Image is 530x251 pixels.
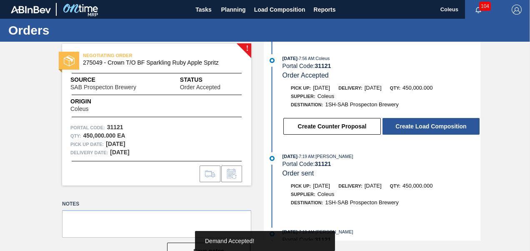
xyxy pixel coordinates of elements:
span: Coleus [317,93,334,99]
span: Pick up: [291,85,311,90]
img: TNhmsLtSVTkK8tSr43FrP2fwEKptu5GPRR3wAAAABJRU5ErkJggg== [11,6,51,13]
span: Delivery: [338,85,362,90]
span: [DATE] [365,183,382,189]
span: Coleus [317,191,334,197]
span: : Coleus [314,56,330,61]
span: - 7:56 AM [297,56,314,61]
strong: [DATE] [110,149,129,156]
span: [DATE] [313,183,330,189]
span: 1SH-SAB Prospecton Brewery [325,101,398,108]
span: Destination: [291,200,323,205]
button: Notifications [465,4,492,15]
span: [DATE] [282,229,297,234]
span: : [PERSON_NAME] [314,154,353,159]
strong: 450,000.000 EA [83,132,125,139]
span: Supplier: [291,94,315,99]
span: 450,000.000 [402,85,432,91]
span: Source [70,75,161,84]
span: Status [180,75,243,84]
span: Delivery Date: [70,148,108,157]
span: : [PERSON_NAME] [314,229,353,234]
img: status [64,55,75,66]
span: Tasks [195,5,213,15]
h1: Orders [8,25,156,35]
div: Portal Code: [282,161,480,167]
img: atual [270,58,275,63]
span: Planning [221,5,246,15]
span: - 7:19 AM [297,230,314,234]
span: 104 [479,2,491,11]
span: Qty: [390,85,400,90]
label: Notes [62,198,251,210]
span: Delivery: [338,183,362,188]
div: Portal Code: [282,63,480,69]
span: Qty: [390,183,400,188]
span: SAB Prospecton Brewery [70,84,136,90]
span: Reports [314,5,336,15]
span: [DATE] [282,154,297,159]
span: Destination: [291,102,323,107]
button: Create Load Composition [382,118,480,135]
strong: 31121 [107,124,123,131]
span: [DATE] [365,85,382,91]
span: [DATE] [282,56,297,61]
strong: [DATE] [106,141,125,147]
span: Supplier: [291,192,315,197]
span: NEGOTIATING ORDER [83,51,200,60]
strong: 31121 [315,161,331,167]
span: Order sent [282,170,314,177]
span: 275049 - Crown T/O BF Sparkling Ruby Apple Spritz [83,60,234,66]
button: Create Counter Proposal [283,118,381,135]
span: Qty : [70,132,81,140]
span: Demand Accepted! [205,238,254,244]
span: Order Accepted [282,72,329,79]
span: Load Composition [254,5,305,15]
span: - 7:19 AM [297,154,314,159]
span: Coleus [70,106,89,112]
strong: 31121 [315,63,331,69]
span: Order Accepted [180,84,220,90]
span: 1SH-SAB Prospecton Brewery [325,199,398,206]
img: atual [270,156,275,161]
div: Inform order change [221,166,242,182]
img: Logout [512,5,522,15]
span: Origin [70,97,109,106]
div: Go to Load Composition [200,166,220,182]
div: Portal Code: [282,236,480,243]
span: [DATE] [313,85,330,91]
span: 450,000.000 [402,183,432,189]
span: Pick up Date: [70,140,104,148]
span: Portal Code: [70,123,105,132]
span: Pick up: [291,183,311,188]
